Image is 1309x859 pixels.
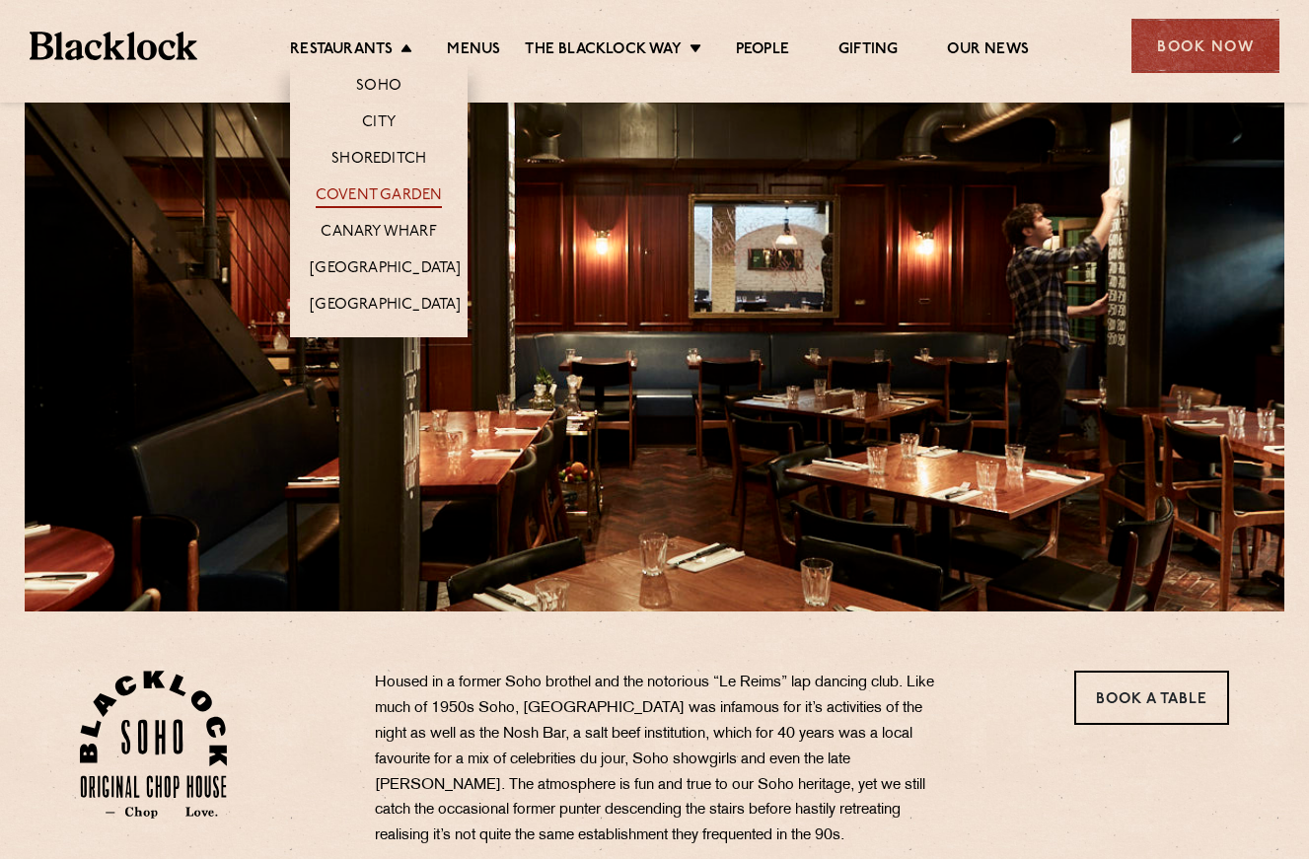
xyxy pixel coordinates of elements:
[362,113,396,135] a: City
[838,40,898,62] a: Gifting
[1131,19,1279,73] div: Book Now
[310,259,461,281] a: [GEOGRAPHIC_DATA]
[316,186,443,208] a: Covent Garden
[736,40,789,62] a: People
[310,296,461,318] a: [GEOGRAPHIC_DATA]
[290,40,393,62] a: Restaurants
[525,40,681,62] a: The Blacklock Way
[321,223,436,245] a: Canary Wharf
[331,150,426,172] a: Shoreditch
[80,671,227,819] img: Soho-stamp-default.svg
[30,32,197,60] img: BL_Textured_Logo-footer-cropped.svg
[1074,671,1229,725] a: Book a Table
[947,40,1029,62] a: Our News
[356,77,401,99] a: Soho
[375,671,957,849] p: Housed in a former Soho brothel and the notorious “Le Reims” lap dancing club. Like much of 1950s...
[447,40,500,62] a: Menus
